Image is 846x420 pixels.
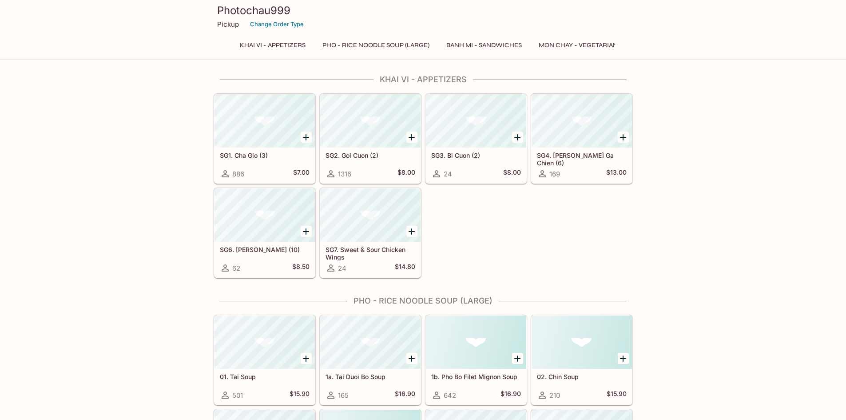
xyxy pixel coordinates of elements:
h5: $8.50 [292,263,310,273]
button: Khai Vi - Appetizers [235,39,310,52]
h5: 02. Chin Soup [537,373,627,380]
a: 1b. Pho Bo Filet Mignon Soup642$16.90 [425,315,527,405]
h5: $16.90 [500,390,521,400]
div: 1b. Pho Bo Filet Mignon Soup [426,316,526,369]
a: SG6. [PERSON_NAME] (10)62$8.50 [214,188,315,278]
button: Add 1a. Tai Duoi Bo Soup [406,353,417,364]
h4: Khai Vi - Appetizers [214,75,633,84]
h5: 1b. Pho Bo Filet Mignon Soup [431,373,521,380]
h5: SG7. Sweet & Sour Chicken Wings [326,246,415,260]
span: 62 [232,264,240,272]
button: Add SG6. Hoanh Thanh Chien (10) [301,226,312,237]
div: SG6. Hoanh Thanh Chien (10) [214,188,315,242]
h4: Pho - Rice Noodle Soup (Large) [214,296,633,306]
a: 1a. Tai Duoi Bo Soup165$16.90 [320,315,421,405]
button: Add SG7. Sweet & Sour Chicken Wings [406,226,417,237]
span: 501 [232,391,243,400]
button: Add SG4. Canh Ga Chien (6) [618,132,629,143]
span: 642 [444,391,456,400]
h5: $13.00 [606,168,627,179]
h5: $8.00 [397,168,415,179]
span: 1316 [338,170,351,178]
div: SG4. Canh Ga Chien (6) [532,94,632,148]
span: 886 [232,170,244,178]
h5: $14.80 [395,263,415,273]
a: 02. Chin Soup210$15.90 [531,315,632,405]
h5: SG2. Goi Cuon (2) [326,152,415,159]
button: Change Order Type [246,17,308,31]
div: 01. Tai Soup [214,316,315,369]
a: 01. Tai Soup501$15.90 [214,315,315,405]
button: Add SG1. Cha Gio (3) [301,132,312,143]
h5: $15.90 [290,390,310,400]
button: Banh Mi - Sandwiches [441,39,527,52]
div: SG3. Bi Cuon (2) [426,94,526,148]
a: SG1. Cha Gio (3)886$7.00 [214,94,315,184]
div: SG7. Sweet & Sour Chicken Wings [320,188,421,242]
div: 1a. Tai Duoi Bo Soup [320,316,421,369]
h5: SG3. Bi Cuon (2) [431,152,521,159]
span: 210 [549,391,560,400]
button: Add 02. Chin Soup [618,353,629,364]
button: Add SG3. Bi Cuon (2) [512,132,523,143]
button: Add 1b. Pho Bo Filet Mignon Soup [512,353,523,364]
h5: $7.00 [293,168,310,179]
span: 24 [444,170,452,178]
h5: 1a. Tai Duoi Bo Soup [326,373,415,380]
a: SG7. Sweet & Sour Chicken Wings24$14.80 [320,188,421,278]
h5: SG1. Cha Gio (3) [220,152,310,159]
button: Add 01. Tai Soup [301,353,312,364]
h5: SG6. [PERSON_NAME] (10) [220,246,310,253]
h5: 01. Tai Soup [220,373,310,380]
a: SG2. Goi Cuon (2)1316$8.00 [320,94,421,184]
p: Pickup [217,20,239,28]
h5: SG4. [PERSON_NAME] Ga Chien (6) [537,152,627,166]
button: Pho - Rice Noodle Soup (Large) [318,39,434,52]
a: SG3. Bi Cuon (2)24$8.00 [425,94,527,184]
h3: Photochau999 [217,4,629,17]
button: Mon Chay - Vegetarian Entrees [534,39,652,52]
span: 165 [338,391,349,400]
h5: $8.00 [503,168,521,179]
button: Add SG2. Goi Cuon (2) [406,132,417,143]
h5: $15.90 [607,390,627,400]
a: SG4. [PERSON_NAME] Ga Chien (6)169$13.00 [531,94,632,184]
span: 169 [549,170,560,178]
span: 24 [338,264,346,272]
h5: $16.90 [395,390,415,400]
div: SG1. Cha Gio (3) [214,94,315,148]
div: 02. Chin Soup [532,316,632,369]
div: SG2. Goi Cuon (2) [320,94,421,148]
